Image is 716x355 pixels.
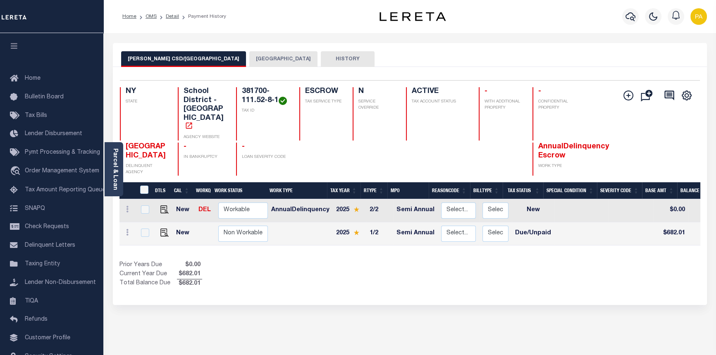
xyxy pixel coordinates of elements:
th: Work Type [266,182,327,199]
span: Pymt Processing & Tracking [25,150,100,155]
td: Due/Unpaid [512,222,554,245]
span: Home [25,76,41,81]
span: SNAPQ [25,205,45,211]
th: &nbsp;&nbsp;&nbsp;&nbsp;&nbsp;&nbsp;&nbsp;&nbsp;&nbsp;&nbsp; [119,182,135,199]
span: Refunds [25,317,48,322]
p: AGENCY WEBSITE [184,134,226,141]
span: $682.01 [177,270,202,279]
span: TIQA [25,298,38,304]
td: Prior Years Due [119,261,177,270]
th: Work Status [211,182,267,199]
i: travel_explore [10,166,23,177]
p: CONFIDENTIAL PROPERTY [538,99,581,111]
td: New [512,199,554,222]
td: 2025 [333,199,366,222]
span: Check Requests [25,224,69,230]
p: TAX ACCOUNT STATUS [412,99,469,105]
p: WITH ADDITIONAL PROPERTY [484,99,522,111]
span: Tax Amount Reporting Queue [25,187,105,193]
span: Customer Profile [25,335,70,341]
a: Detail [166,14,179,19]
th: DTLS [152,182,171,199]
span: [GEOGRAPHIC_DATA] [126,143,166,160]
td: 2025 [333,222,366,245]
button: [PERSON_NAME] CSD/[GEOGRAPHIC_DATA] [121,51,246,67]
p: IN BANKRUPTCY [184,154,226,160]
span: $682.01 [177,279,202,288]
th: Special Condition: activate to sort column ascending [543,182,597,199]
h4: School District - [GEOGRAPHIC_DATA] [184,87,226,132]
span: Lender Disbursement [25,131,82,137]
p: STATE [126,99,168,105]
td: Semi Annual [393,222,438,245]
th: Severity Code: activate to sort column ascending [597,182,642,199]
th: BillType: activate to sort column ascending [470,182,503,199]
td: Current Year Due [119,270,177,279]
th: WorkQ [193,182,211,199]
img: svg+xml;base64,PHN2ZyB4bWxucz0iaHR0cDovL3d3dy53My5vcmcvMjAwMC9zdmciIHBvaW50ZXItZXZlbnRzPSJub25lIi... [690,8,707,25]
h4: NY [126,87,168,96]
td: $682.01 [653,222,688,245]
th: &nbsp; [135,182,152,199]
span: - [184,143,186,150]
th: CAL: activate to sort column ascending [171,182,193,199]
button: [GEOGRAPHIC_DATA] [249,51,317,67]
a: DEL [198,207,211,213]
p: TAX ID [242,108,289,114]
p: DELINQUENT AGENCY [126,163,168,176]
span: AnnualDelinquency Escrow [538,143,609,160]
img: Star.svg [353,230,359,235]
p: SERVICE OVERRIDE [358,99,396,111]
span: Lender Non-Disbursement [25,280,96,286]
h4: ACTIVE [412,87,469,96]
a: OMS [146,14,157,19]
th: Tax Status: activate to sort column ascending [503,182,543,199]
span: $0.00 [177,261,202,270]
th: ReasonCode: activate to sort column ascending [429,182,470,199]
h4: ESCROW [305,87,343,96]
p: WORK TYPE [538,163,581,169]
span: Taxing Entity [25,261,60,267]
span: Tax Bills [25,113,47,119]
td: New [173,199,196,222]
span: Bulletin Board [25,94,64,100]
td: Semi Annual [393,199,438,222]
p: LOAN SEVERITY CODE [242,154,289,160]
th: RType: activate to sort column ascending [360,182,387,199]
li: Payment History [179,13,226,20]
span: - [484,88,487,95]
span: Order Management System [25,168,99,174]
img: logo-dark.svg [379,12,446,21]
td: 2/2 [366,199,393,222]
span: - [242,143,245,150]
th: MPO [387,182,429,199]
span: - [538,88,541,95]
th: Base Amt: activate to sort column ascending [642,182,677,199]
p: TAX SERVICE TYPE [305,99,343,105]
td: 1/2 [366,222,393,245]
h4: 381700-111.52-8-1 [242,87,289,105]
td: $0.00 [653,199,688,222]
h4: N [358,87,396,96]
td: New [173,222,196,245]
img: Star.svg [353,207,359,212]
a: Home [122,14,136,19]
td: Total Balance Due [119,279,177,288]
a: Parcel & Loan [112,148,118,190]
td: AnnualDelinquency [268,199,333,222]
th: Tax Year: activate to sort column ascending [327,182,360,199]
span: Delinquent Letters [25,243,75,248]
button: HISTORY [321,51,375,67]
